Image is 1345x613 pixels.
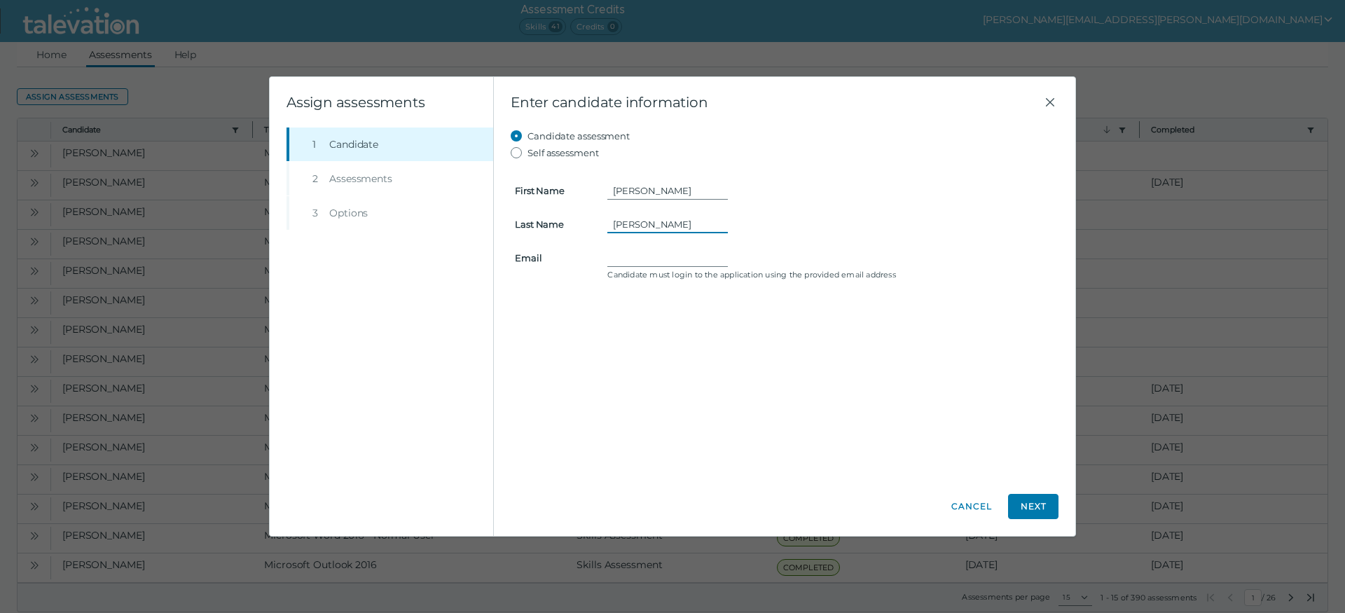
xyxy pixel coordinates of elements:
[329,137,378,151] span: Candidate
[527,128,630,144] label: Candidate assessment
[946,494,997,519] button: Cancel
[527,144,599,161] label: Self assessment
[289,128,493,161] button: 1Candidate
[312,137,324,151] div: 1
[506,219,599,230] label: Last Name
[287,94,425,111] clr-wizard-title: Assign assessments
[1008,494,1058,519] button: Next
[287,128,493,230] nav: Wizard steps
[511,94,1042,111] span: Enter candidate information
[607,269,1054,280] clr-control-helper: Candidate must login to the application using the provided email address
[506,252,599,263] label: Email
[1042,94,1058,111] button: Close
[506,185,599,196] label: First Name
